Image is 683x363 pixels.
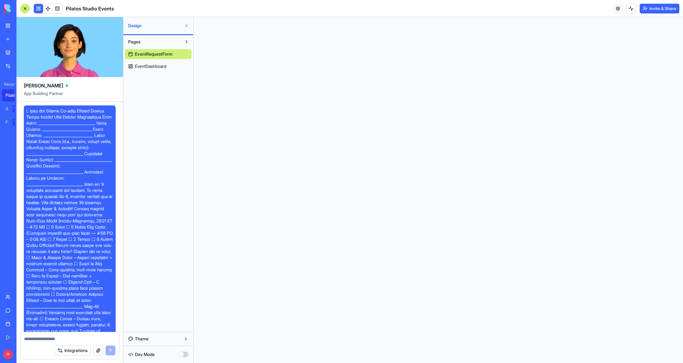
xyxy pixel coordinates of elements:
button: Invite & Share [640,4,679,13]
button: Integrations [54,346,91,355]
a: Feedback FormTRY [2,116,26,128]
div: TRY [13,105,23,112]
span: Pages [128,39,140,45]
span: EventRequestForm [135,51,172,57]
a: EventDashboard [125,61,191,71]
div: TRY [13,119,23,126]
span: [PERSON_NAME] [24,82,63,89]
img: logo [4,4,42,13]
a: EventRequestForm [125,49,191,59]
div: Feedback Form [5,119,9,125]
a: Pilates Studio Events [2,89,26,101]
div: AI Logo Generator [5,106,9,112]
span: Dev Mode [135,351,155,358]
span: Design [128,23,182,29]
button: Theme [125,334,191,344]
span: EventDashboard [135,63,166,69]
span: App Building Partner [24,90,116,101]
div: Pilates Studio Events [5,92,23,98]
button: Pages [125,37,182,47]
a: AI Logo GeneratorTRY [2,103,26,115]
span: Pilates Studio Events [66,5,114,12]
span: PI [3,350,13,359]
span: Recent [2,82,15,87]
